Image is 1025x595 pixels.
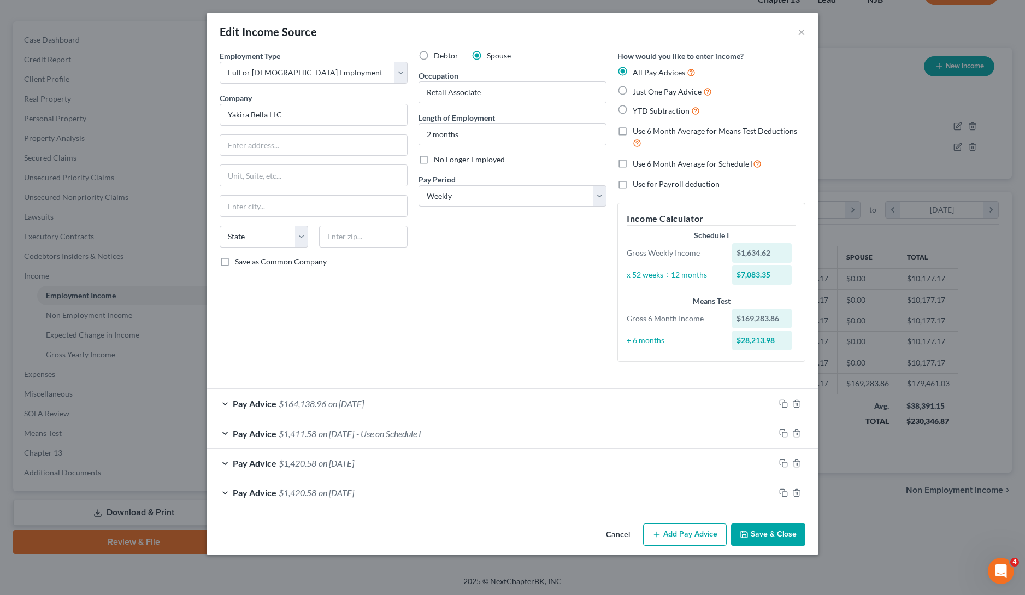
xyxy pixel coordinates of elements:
[220,93,252,103] span: Company
[356,428,421,439] span: - Use on Schedule I
[233,398,276,409] span: Pay Advice
[617,50,744,62] label: How would you like to enter income?
[220,51,280,61] span: Employment Type
[319,428,354,439] span: on [DATE]
[1010,558,1019,567] span: 4
[732,309,792,328] div: $169,283.86
[621,335,727,346] div: ÷ 6 months
[233,428,276,439] span: Pay Advice
[220,196,407,216] input: Enter city...
[233,458,276,468] span: Pay Advice
[633,106,690,115] span: YTD Subtraction
[419,70,458,81] label: Occupation
[621,248,727,258] div: Gross Weekly Income
[319,487,354,498] span: on [DATE]
[627,296,796,307] div: Means Test
[731,523,805,546] button: Save & Close
[279,487,316,498] span: $1,420.58
[419,82,606,103] input: --
[328,398,364,409] span: on [DATE]
[988,558,1014,584] iframe: Intercom live chat
[220,24,317,39] div: Edit Income Source
[279,428,316,439] span: $1,411.58
[621,313,727,324] div: Gross 6 Month Income
[798,25,805,38] button: ×
[434,51,458,60] span: Debtor
[220,104,408,126] input: Search company by name...
[319,458,354,468] span: on [DATE]
[419,175,456,184] span: Pay Period
[279,458,316,468] span: $1,420.58
[419,124,606,145] input: ex: 2 years
[220,165,407,186] input: Unit, Suite, etc...
[633,179,720,188] span: Use for Payroll deduction
[220,135,407,156] input: Enter address...
[732,265,792,285] div: $7,083.35
[621,269,727,280] div: x 52 weeks ÷ 12 months
[732,243,792,263] div: $1,634.62
[487,51,511,60] span: Spouse
[627,212,796,226] h5: Income Calculator
[434,155,505,164] span: No Longer Employed
[633,159,753,168] span: Use 6 Month Average for Schedule I
[633,126,797,136] span: Use 6 Month Average for Means Test Deductions
[233,487,276,498] span: Pay Advice
[732,331,792,350] div: $28,213.98
[633,68,685,77] span: All Pay Advices
[319,226,408,248] input: Enter zip...
[279,398,326,409] span: $164,138.96
[597,525,639,546] button: Cancel
[235,257,327,266] span: Save as Common Company
[419,112,495,123] label: Length of Employment
[643,523,727,546] button: Add Pay Advice
[627,230,796,241] div: Schedule I
[633,87,702,96] span: Just One Pay Advice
